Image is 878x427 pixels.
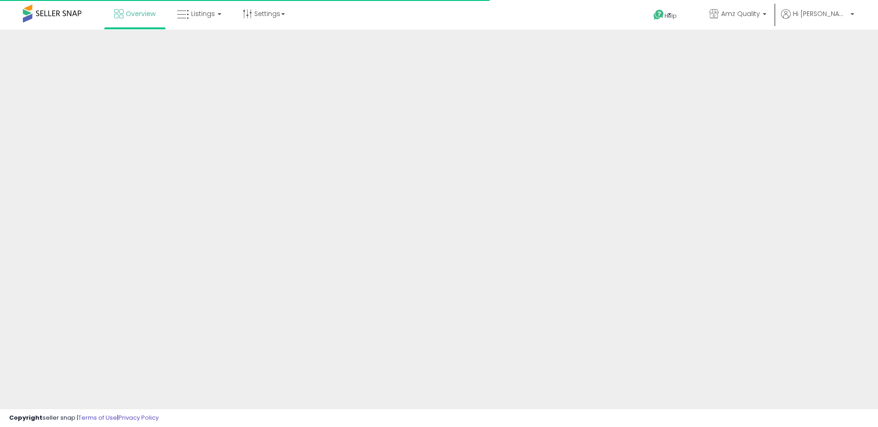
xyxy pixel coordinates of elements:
span: Listings [191,9,215,18]
span: Hi [PERSON_NAME] [793,9,848,18]
span: Overview [126,9,155,18]
a: Hi [PERSON_NAME] [781,9,854,30]
i: Get Help [653,9,664,21]
a: Help [646,2,695,30]
span: Help [664,12,677,20]
span: Amz Quality [721,9,760,18]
